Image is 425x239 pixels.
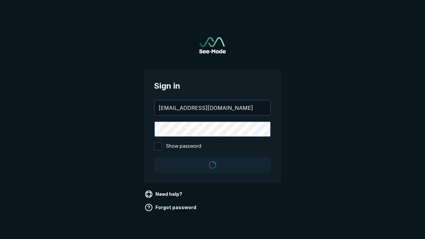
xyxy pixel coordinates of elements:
a: Need help? [143,189,185,199]
img: See-Mode Logo [199,37,226,53]
span: Sign in [154,80,271,92]
a: Forgot password [143,202,199,213]
span: Show password [166,142,201,150]
input: your@email.com [155,101,270,115]
a: Go to sign in [199,37,226,53]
